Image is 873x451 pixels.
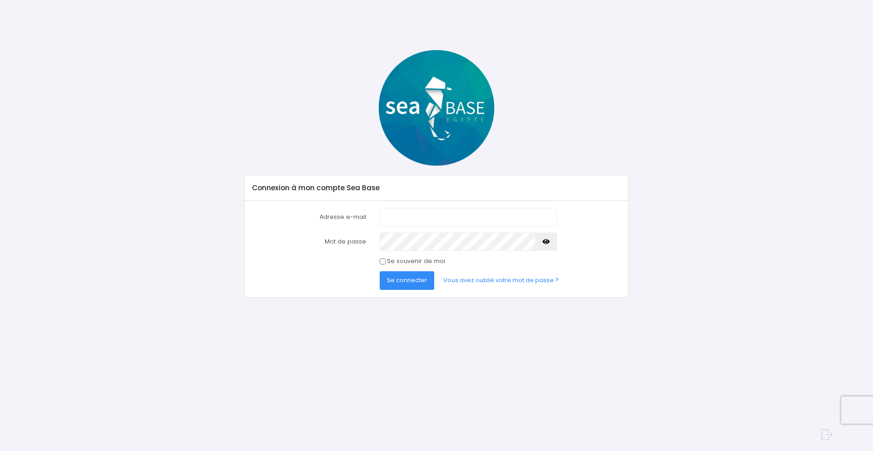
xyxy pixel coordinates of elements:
[246,208,373,226] label: Adresse e-mail
[436,271,566,289] a: Vous avez oublié votre mot de passe ?
[387,257,445,266] label: Se souvenir de moi
[387,276,427,284] span: Se connecter
[380,271,434,289] button: Se connecter
[245,175,628,201] div: Connexion à mon compte Sea Base
[246,233,373,251] label: Mot de passe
